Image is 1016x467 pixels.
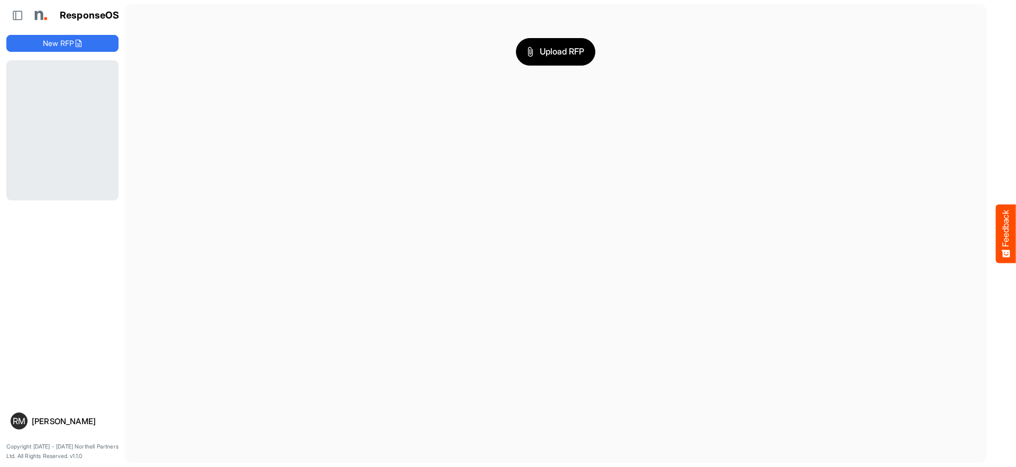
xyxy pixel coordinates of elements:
[6,35,119,52] button: New RFP
[527,45,584,59] span: Upload RFP
[32,417,114,425] div: [PERSON_NAME]
[13,417,25,425] span: RM
[6,60,119,200] div: Loading...
[996,204,1016,263] button: Feedback
[516,38,595,66] button: Upload RFP
[6,442,119,461] p: Copyright [DATE] - [DATE] Northell Partners Ltd. All Rights Reserved. v1.1.0
[29,5,50,26] img: Northell
[60,10,120,21] h1: ResponseOS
